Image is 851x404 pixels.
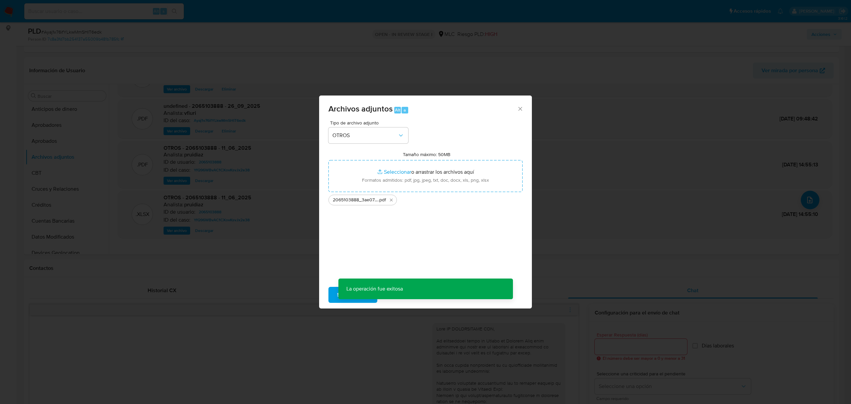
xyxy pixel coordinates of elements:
button: Eliminar 2065103888_3ae075af-5717-42ac-8605-8f002697319e (1).pdf [387,196,395,204]
span: Archivos adjuntos [328,103,393,114]
span: 2065103888_3ae075af-5717-42ac-8605-8f002697319e (1) [333,197,378,203]
p: La operación fue exitosa [338,279,411,299]
ul: Archivos seleccionados [328,192,523,205]
span: a [404,107,406,113]
button: Cerrar [517,105,523,111]
span: Tipo de archivo adjunto [330,120,410,125]
span: .pdf [378,197,386,203]
span: Cancelar [389,288,410,302]
button: OTROS [328,127,408,143]
button: Subir archivo [328,287,377,303]
label: Tamaño máximo: 50MB [403,151,450,157]
span: OTROS [332,132,398,139]
span: Subir archivo [337,288,369,302]
span: Alt [395,107,400,113]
